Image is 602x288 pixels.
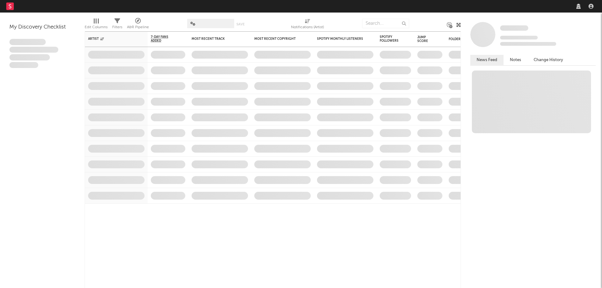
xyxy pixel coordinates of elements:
[112,24,122,31] div: Filters
[527,55,569,65] button: Change History
[85,16,108,34] div: Edit Columns
[449,37,496,41] div: Folders
[317,37,364,41] div: Spotify Monthly Listeners
[151,35,176,43] span: 7-Day Fans Added
[504,55,527,65] button: Notes
[88,37,135,41] div: Artist
[9,62,38,68] span: Aliquam viverra
[291,16,324,34] div: Notifications (Artist)
[291,24,324,31] div: Notifications (Artist)
[9,24,75,31] div: My Discovery Checklist
[9,39,46,45] span: Lorem ipsum dolor
[500,42,556,46] span: 0 fans last week
[112,16,122,34] div: Filters
[417,35,433,43] div: Jump Score
[9,47,58,53] span: Integer aliquet in purus et
[500,25,528,31] a: Some Artist
[362,19,409,28] input: Search...
[127,16,149,34] div: A&R Pipeline
[192,37,239,41] div: Most Recent Track
[470,55,504,65] button: News Feed
[127,24,149,31] div: A&R Pipeline
[500,36,538,39] span: Tracking Since: [DATE]
[254,37,301,41] div: Most Recent Copyright
[236,23,245,26] button: Save
[85,24,108,31] div: Edit Columns
[380,35,402,43] div: Spotify Followers
[9,54,50,60] span: Praesent ac interdum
